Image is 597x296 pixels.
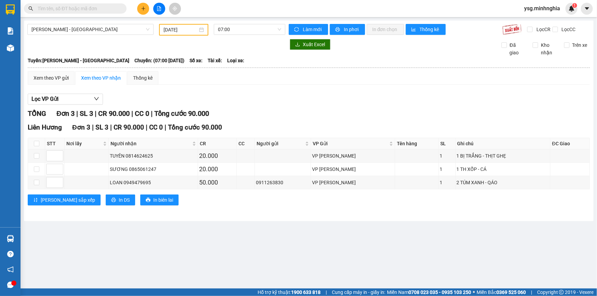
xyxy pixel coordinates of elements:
[133,74,153,82] div: Thống kê
[502,24,522,35] img: 9k=
[111,198,116,203] span: printer
[387,288,471,296] span: Miền Nam
[135,109,149,118] span: CC 0
[237,138,255,149] th: CC
[440,179,454,186] div: 1
[31,24,150,35] span: Phan Rí - Sài Gòn
[110,152,197,160] div: TUYÊN 0814624625
[534,26,551,33] span: Lọc CR
[41,196,95,204] span: [PERSON_NAME] sắp xếp
[140,194,179,205] button: printerIn biên lai
[137,3,149,15] button: plus
[295,42,300,48] span: download
[28,109,46,118] span: TỔNG
[367,24,404,35] button: In đơn chọn
[473,291,475,294] span: ⚪️
[149,123,163,131] span: CC 0
[291,290,321,295] strong: 1900 633 818
[198,138,237,149] th: CR
[45,138,65,149] th: STT
[95,109,96,118] span: |
[151,109,153,118] span: |
[290,39,330,50] button: downloadXuất Excel
[311,176,395,189] td: VP Phan Rí
[531,288,532,296] span: |
[344,26,360,33] span: In phơi
[28,123,62,131] span: Liên Hương
[559,26,577,33] span: Lọc CC
[456,138,550,149] th: Ghi chú
[56,109,75,118] span: Đơn 3
[311,149,395,163] td: VP Phan Rí
[7,44,14,52] img: warehouse-icon
[7,282,14,288] span: message
[7,27,14,35] img: solution-icon
[38,5,118,12] input: Tìm tên, số ĐT hoặc mã đơn
[326,288,327,296] span: |
[408,290,471,295] strong: 0708 023 035 - 0935 103 250
[457,165,549,173] div: 1 TH XỐP - CÁ
[95,123,108,131] span: SL 3
[153,196,173,204] span: In biên lai
[573,3,576,8] span: 1
[440,165,454,173] div: 1
[496,290,526,295] strong: 0369 525 060
[218,24,281,35] span: 07:00
[569,5,575,12] img: icon-new-feature
[110,165,197,173] div: SƯƠNG 0865061247
[257,140,304,147] span: Người gửi
[81,74,121,82] div: Xem theo VP nhận
[157,6,161,11] span: file-add
[114,123,144,131] span: CR 90.000
[411,27,417,32] span: bar-chart
[311,163,395,176] td: VP Phan Rí
[131,109,133,118] span: |
[439,138,456,149] th: SL
[256,179,310,186] div: 0911263830
[303,26,323,33] span: Làm mới
[106,194,135,205] button: printerIn DS
[199,178,235,187] div: 50.000
[111,140,191,147] span: Người nhận
[28,194,101,205] button: sort-ascending[PERSON_NAME] sắp xếp
[313,140,388,147] span: VP Gửi
[289,24,328,35] button: syncLàm mới
[28,94,103,105] button: Lọc VP Gửi
[477,288,526,296] span: Miền Bắc
[168,123,222,131] span: Tổng cước 90.000
[172,6,177,11] span: aim
[406,24,446,35] button: bar-chartThống kê
[440,152,454,160] div: 1
[92,123,94,131] span: |
[28,58,129,63] b: Tuyến: [PERSON_NAME] - [GEOGRAPHIC_DATA]
[134,57,184,64] span: Chuyến: (07:00 [DATE])
[164,26,198,33] input: 05/03/2025
[6,4,15,15] img: logo-vxr
[110,123,112,131] span: |
[34,74,69,82] div: Xem theo VP gửi
[570,41,590,49] span: Trên xe
[550,138,590,149] th: ĐC Giao
[33,198,38,203] span: sort-ascending
[153,3,165,15] button: file-add
[312,165,394,173] div: VP [PERSON_NAME]
[572,3,577,8] sup: 1
[190,57,203,64] span: Số xe:
[507,41,528,56] span: Đã giao
[110,179,197,186] div: LOAN 0949479695
[7,235,14,242] img: warehouse-icon
[119,196,130,204] span: In DS
[457,179,549,186] div: 2 TÚM XANH - QÁO
[94,96,99,102] span: down
[28,6,33,11] span: search
[457,152,549,160] div: 1 BỊ TRẮNG - THỊT GHẸ
[303,41,325,48] span: Xuất Excel
[332,288,385,296] span: Cung cấp máy in - giấy in:
[146,198,151,203] span: printer
[7,251,14,257] span: question-circle
[227,57,244,64] span: Loại xe:
[335,27,341,32] span: printer
[208,57,222,64] span: Tài xế:
[165,123,166,131] span: |
[146,123,147,131] span: |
